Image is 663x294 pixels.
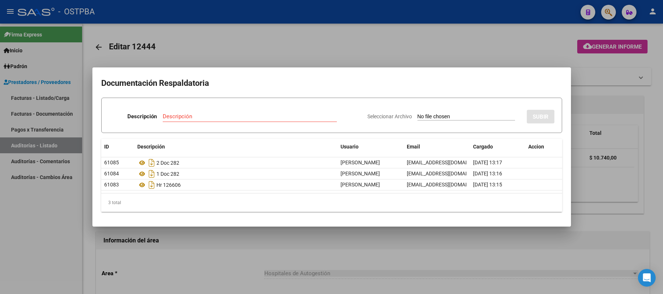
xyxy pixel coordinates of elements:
[104,144,109,150] span: ID
[127,112,157,121] p: Descripción
[367,113,412,119] span: Seleccionar Archivo
[341,182,380,188] span: [PERSON_NAME]
[147,168,156,180] i: Descargar documento
[407,171,489,176] span: [EMAIL_ADDRESS][DOMAIN_NAME]
[104,182,119,188] span: 61083
[527,110,554,123] button: SUBIR
[341,144,359,150] span: Usuario
[528,144,544,150] span: Accion
[407,160,489,165] span: [EMAIL_ADDRESS][DOMAIN_NAME]
[341,171,380,176] span: [PERSON_NAME]
[147,157,156,169] i: Descargar documento
[104,171,119,176] span: 61084
[137,168,335,180] div: 1 Doc 282
[533,113,549,120] span: SUBIR
[338,139,404,155] datatable-header-cell: Usuario
[407,144,420,150] span: Email
[101,193,562,212] div: 3 total
[101,139,134,155] datatable-header-cell: ID
[473,171,502,176] span: [DATE] 13:16
[341,160,380,165] span: [PERSON_NAME]
[473,182,502,188] span: [DATE] 13:15
[137,157,335,169] div: 2 Doc 282
[104,160,119,165] span: 61085
[525,139,562,155] datatable-header-cell: Accion
[473,144,493,150] span: Cargado
[470,139,525,155] datatable-header-cell: Cargado
[473,160,502,165] span: [DATE] 13:17
[134,139,338,155] datatable-header-cell: Descripción
[407,182,489,188] span: [EMAIL_ADDRESS][DOMAIN_NAME]
[404,139,470,155] datatable-header-cell: Email
[638,269,656,287] div: Open Intercom Messenger
[137,179,335,191] div: Hr 126606
[137,144,165,150] span: Descripción
[147,179,156,191] i: Descargar documento
[101,76,562,90] h2: Documentación Respaldatoria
